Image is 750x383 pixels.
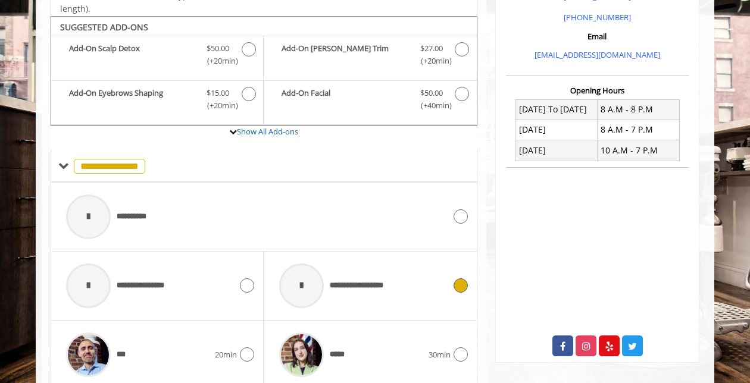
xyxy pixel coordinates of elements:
[597,99,679,120] td: 8 A.M - 8 P.M
[69,42,195,67] b: Add-On Scalp Detox
[237,126,298,137] a: Show All Add-ons
[506,86,689,95] h3: Opening Hours
[282,87,408,112] b: Add-On Facial
[515,120,598,140] td: [DATE]
[201,55,236,67] span: (+20min )
[597,140,679,161] td: 10 A.M - 7 P.M
[60,21,148,33] b: SUGGESTED ADD-ONS
[207,87,229,99] span: $15.00
[51,16,477,127] div: The Made Man Haircut Add-onS
[509,32,686,40] h3: Email
[429,349,451,361] span: 30min
[282,42,408,67] b: Add-On [PERSON_NAME] Trim
[69,87,195,112] b: Add-On Eyebrows Shaping
[201,99,236,112] span: (+20min )
[420,87,443,99] span: $50.00
[515,99,598,120] td: [DATE] To [DATE]
[564,12,631,23] a: [PHONE_NUMBER]
[414,55,449,67] span: (+20min )
[414,99,449,112] span: (+40min )
[270,87,470,115] label: Add-On Facial
[420,42,443,55] span: $27.00
[215,349,237,361] span: 20min
[207,42,229,55] span: $50.00
[57,87,257,115] label: Add-On Eyebrows Shaping
[535,49,660,60] a: [EMAIL_ADDRESS][DOMAIN_NAME]
[515,140,598,161] td: [DATE]
[57,42,257,70] label: Add-On Scalp Detox
[270,42,470,70] label: Add-On Beard Trim
[597,120,679,140] td: 8 A.M - 7 P.M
